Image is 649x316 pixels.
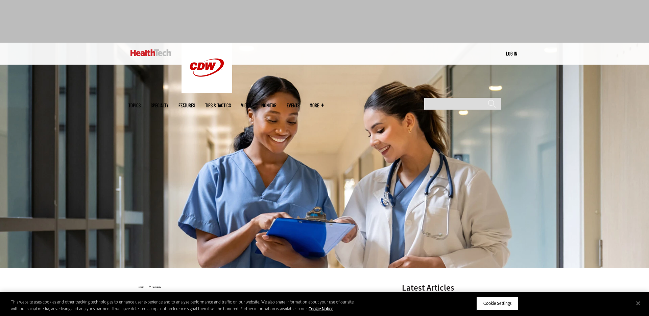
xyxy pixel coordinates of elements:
[152,286,161,289] a: Security
[309,306,333,312] a: More information about your privacy
[205,103,231,108] a: Tips & Tactics
[11,299,357,312] div: This website uses cookies and other tracking technologies to enhance user experience and to analy...
[139,286,144,289] a: Home
[631,296,646,311] button: Close
[139,284,384,289] div: »
[182,43,232,93] img: Home
[402,284,503,292] h3: Latest Articles
[201,5,448,36] iframe: advertisement
[151,103,168,108] span: Specialty
[506,50,517,57] a: Log in
[128,103,141,108] span: Topics
[506,50,517,57] div: User menu
[287,103,299,108] a: Events
[241,103,251,108] a: Video
[310,103,324,108] span: More
[261,103,277,108] a: MonITor
[130,49,171,56] img: Home
[476,296,519,311] button: Cookie Settings
[178,103,195,108] a: Features
[182,87,232,94] a: CDW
